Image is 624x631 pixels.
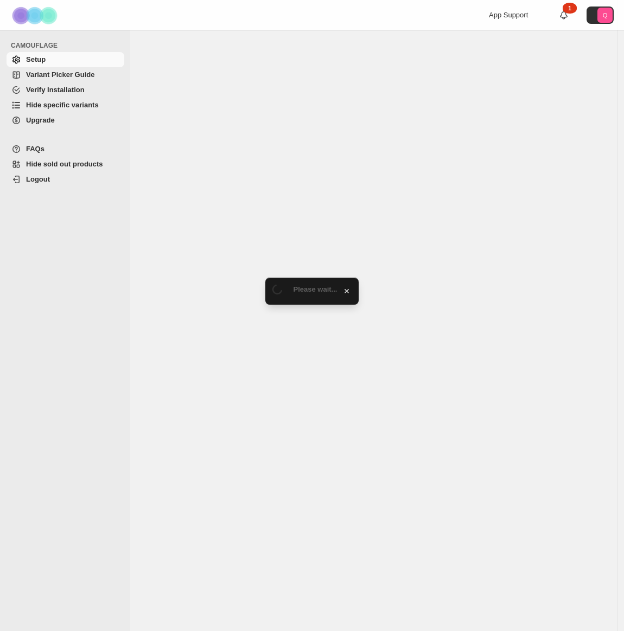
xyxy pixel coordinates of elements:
[558,10,569,21] a: 1
[7,82,124,98] a: Verify Installation
[26,175,50,183] span: Logout
[26,145,44,153] span: FAQs
[563,3,577,14] div: 1
[603,12,608,18] text: Q
[7,172,124,187] a: Logout
[26,116,55,124] span: Upgrade
[26,101,99,109] span: Hide specific variants
[7,113,124,128] a: Upgrade
[587,7,614,24] button: Avatar with initials Q
[7,52,124,67] a: Setup
[11,41,125,50] span: CAMOUFLAGE
[26,55,46,63] span: Setup
[26,160,103,168] span: Hide sold out products
[26,86,85,94] span: Verify Installation
[7,157,124,172] a: Hide sold out products
[597,8,613,23] span: Avatar with initials Q
[7,98,124,113] a: Hide specific variants
[294,285,338,293] span: Please wait...
[489,11,528,19] span: App Support
[7,67,124,82] a: Variant Picker Guide
[26,70,94,79] span: Variant Picker Guide
[9,1,63,30] img: Camouflage
[7,141,124,157] a: FAQs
